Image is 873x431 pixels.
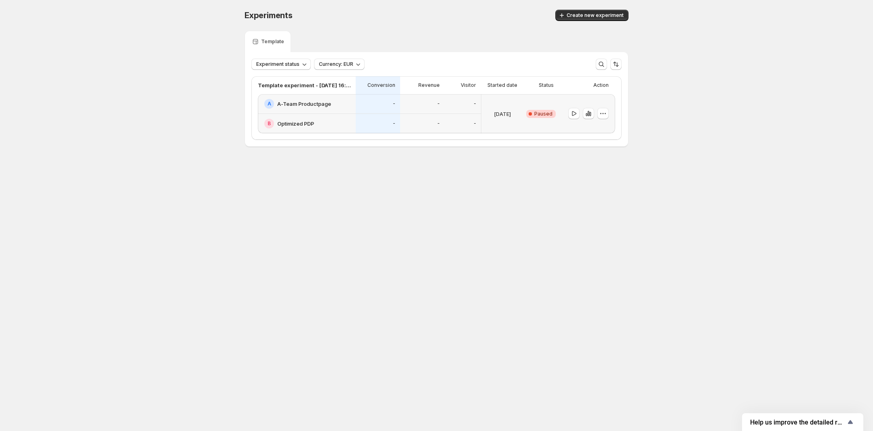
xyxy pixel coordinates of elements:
p: Conversion [367,82,395,88]
p: Revenue [418,82,440,88]
h2: A [268,101,271,107]
span: Experiment status [256,61,299,67]
p: - [474,101,476,107]
p: Template experiment - [DATE] 16:09:43 [258,81,351,89]
span: Paused [534,111,552,117]
p: Template [261,38,284,45]
p: Visitor [461,82,476,88]
p: - [393,101,395,107]
p: - [474,120,476,127]
span: Help us improve the detailed report for A/B campaigns [750,418,846,426]
h2: A-Team Productpage [277,100,331,108]
p: - [393,120,395,127]
p: [DATE] [494,110,511,118]
p: - [437,101,440,107]
button: Create new experiment [555,10,628,21]
button: Currency: EUR [314,59,365,70]
span: Experiments [245,11,293,20]
button: Show survey - Help us improve the detailed report for A/B campaigns [750,417,855,427]
span: Currency: EUR [319,61,353,67]
h2: B [268,120,271,127]
button: Experiment status [251,59,311,70]
p: Started date [487,82,517,88]
span: Create new experiment [567,12,624,19]
p: Action [593,82,609,88]
p: Status [539,82,554,88]
button: Sort the results [610,59,622,70]
h2: Optimized PDP [277,120,314,128]
p: - [437,120,440,127]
